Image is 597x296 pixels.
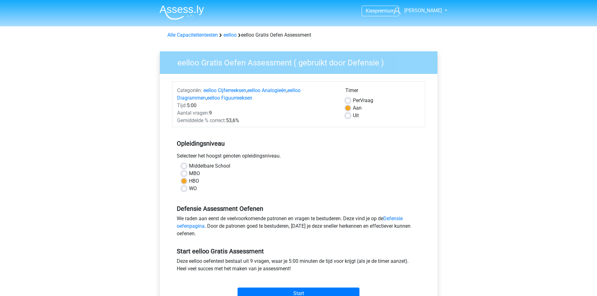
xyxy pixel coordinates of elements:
[177,110,209,116] span: Aantal vragen:
[177,102,187,108] span: Tijd:
[172,102,341,109] div: 5:00
[247,87,286,93] a: eelloo Analogieën
[177,137,421,150] h5: Opleidingsniveau
[375,8,395,14] span: premium
[203,87,246,93] a: eelloo Cijferreeksen
[223,32,237,38] a: eelloo
[165,31,432,39] div: eelloo Gratis Oefen Assessment
[366,8,375,14] span: Kies
[170,55,433,68] h3: eelloo Gratis Oefen Assessment ( gebruikt door Defensie )
[172,257,425,275] div: Deze eelloo oefentest bestaat uit 9 vragen, waar je 5:00 minuten de tijd voor krijgt (als je de t...
[177,205,421,212] h5: Defensie Assessment Oefenen
[177,87,202,93] span: Categoriën:
[362,7,399,15] a: Kiespremium
[177,247,421,255] h5: Start eelloo Gratis Assessment
[172,87,341,102] div: , , ,
[353,97,360,103] span: Per
[167,32,218,38] a: Alle Capaciteitentesten
[207,95,252,101] a: eelloo Figuurreeksen
[353,97,373,104] label: Vraag
[189,162,230,170] label: Middelbare School
[189,177,199,185] label: HBO
[172,117,341,124] div: 53,6%
[404,8,442,13] span: [PERSON_NAME]
[172,215,425,240] div: We raden aan eerst de veelvoorkomende patronen en vragen te bestuderen. Deze vind je op de . Door...
[345,87,420,97] div: Timer
[177,117,226,123] span: Gemiddelde % correct:
[189,170,200,177] label: MBO
[391,7,443,14] a: [PERSON_NAME]
[172,152,425,162] div: Selecteer het hoogst genoten opleidingsniveau.
[353,104,362,112] label: Aan
[172,109,341,117] div: 9
[189,185,197,192] label: WO
[160,5,204,20] img: Assessly
[353,112,359,119] label: Uit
